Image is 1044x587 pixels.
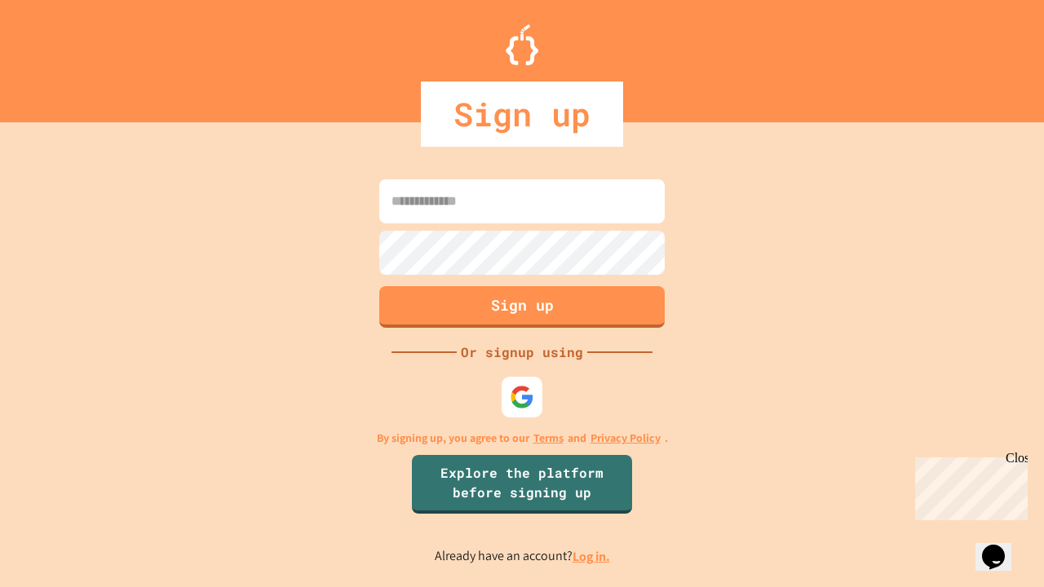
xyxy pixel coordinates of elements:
[533,430,564,447] a: Terms
[506,24,538,65] img: Logo.svg
[457,342,587,362] div: Or signup using
[377,430,668,447] p: By signing up, you agree to our and .
[379,286,665,328] button: Sign up
[435,546,610,567] p: Already have an account?
[421,82,623,147] div: Sign up
[975,522,1028,571] iframe: chat widget
[7,7,113,104] div: Chat with us now!Close
[510,385,534,409] img: google-icon.svg
[412,455,632,514] a: Explore the platform before signing up
[909,451,1028,520] iframe: chat widget
[591,430,661,447] a: Privacy Policy
[573,548,610,565] a: Log in.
